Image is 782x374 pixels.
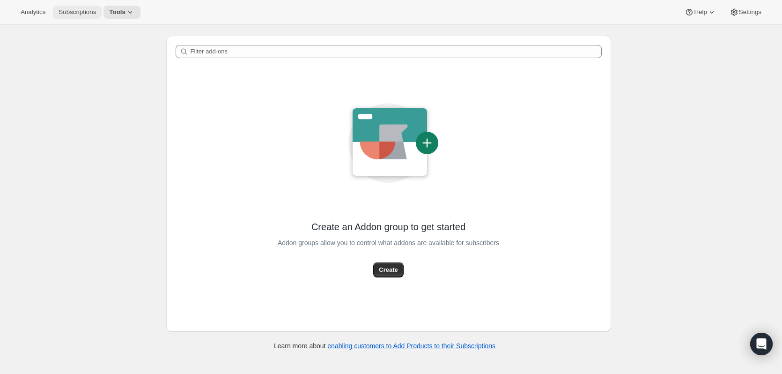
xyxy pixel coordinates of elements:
span: Addon groups allow you to control what addons are available for subscribers [278,236,499,249]
button: Analytics [15,6,51,19]
a: enabling customers to Add Products to their Subscriptions [327,342,495,350]
div: Open Intercom Messenger [750,333,773,355]
span: Create [379,265,398,275]
button: Create [373,262,403,277]
button: Help [679,6,722,19]
p: Learn more about [274,341,495,351]
span: Tools [109,8,125,16]
span: Create an Addon group to get started [311,220,465,233]
button: Tools [103,6,140,19]
button: Subscriptions [53,6,102,19]
span: Subscriptions [59,8,96,16]
input: Filter add-ons [191,45,602,58]
button: Settings [724,6,767,19]
span: Settings [739,8,761,16]
span: Help [694,8,707,16]
span: Analytics [21,8,45,16]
